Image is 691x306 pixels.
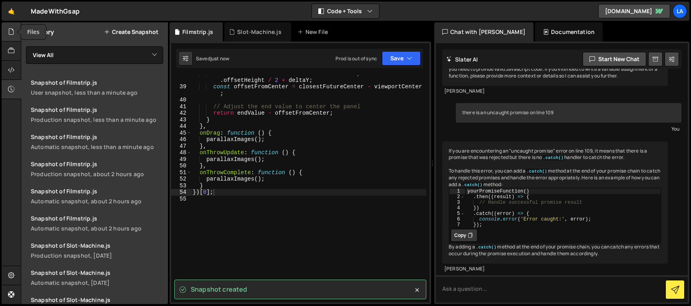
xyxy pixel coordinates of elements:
[336,55,377,62] div: Prod is out of sync
[171,163,192,169] div: 50
[171,110,192,117] div: 42
[31,252,163,259] div: Production snapshot, [DATE]
[104,29,158,35] button: Create Snapshot
[31,170,163,178] div: Production snapshot, about 2 hours ago
[26,155,168,183] a: Snapshot of Filmstrip.js Production snapshot, about 2 hours ago
[26,264,168,291] a: Snapshot of Slot-Machine.js Automatic snapshot, [DATE]
[298,28,331,36] div: New File
[461,182,483,188] code: .catch()
[312,4,379,18] button: Code + Tools
[449,189,465,194] div: 1
[171,156,192,163] div: 49
[171,176,192,183] div: 52
[449,194,465,200] div: 2
[171,130,192,137] div: 45
[31,6,80,16] div: MadeWithGsap
[31,279,163,286] div: Automatic snapshot, [DATE]
[31,187,163,195] div: Snapshot of Filmstrip.js
[31,106,163,113] div: Snapshot of Filmstrip.js
[442,53,668,86] div: It seems like you have only provided the letter "w" in your code. In order for the code to work, ...
[26,183,168,210] a: Snapshot of Filmstrip.js Automatic snapshot, about 2 hours ago
[475,244,497,250] code: .catch()
[31,79,163,86] div: Snapshot of Filmstrip.js
[673,4,687,18] a: La
[449,205,465,211] div: 4
[449,211,465,217] div: 5
[171,169,192,176] div: 51
[171,103,192,110] div: 41
[434,22,533,42] div: Chat with [PERSON_NAME]
[2,2,21,21] a: 🤙
[171,70,192,83] div: 38
[237,28,281,36] div: Slot-Machine.js
[31,197,163,205] div: Automatic snapshot, about 2 hours ago
[31,133,163,141] div: Snapshot of Filmstrip.js
[171,83,192,97] div: 39
[444,266,666,272] div: [PERSON_NAME]
[196,55,229,62] div: Saved
[542,155,565,161] code: .catch()
[171,97,192,103] div: 40
[171,136,192,143] div: 46
[21,25,46,40] div: Files
[449,217,465,222] div: 6
[449,200,465,205] div: 3
[171,123,192,130] div: 44
[31,116,163,123] div: Production snapshot, less than a minute ago
[31,225,163,232] div: Automatic snapshot, about 2 hours ago
[182,28,213,36] div: Filmstrip.js
[526,169,548,174] code: .catch()
[451,229,477,242] button: Copy
[26,237,168,264] a: Snapshot of Slot-Machine.js Production snapshot, [DATE]
[31,269,163,276] div: Snapshot of Slot-Machine.js
[31,89,163,96] div: User snapshot, less than a minute ago
[535,22,603,42] div: Documentation
[598,4,670,18] a: [DOMAIN_NAME]
[458,125,679,133] div: You
[31,242,163,249] div: Snapshot of Slot-Machine.js
[171,189,192,196] div: 54
[171,143,192,150] div: 47
[31,160,163,168] div: Snapshot of Filmstrip.js
[171,196,192,203] div: 55
[171,149,192,156] div: 48
[31,143,163,151] div: Automatic snapshot, less than a minute ago
[26,210,168,237] a: Snapshot of Filmstrip.js Automatic snapshot, about 2 hours ago
[210,55,229,62] div: just now
[31,296,163,304] div: Snapshot of Slot-Machine.js
[444,88,666,95] div: [PERSON_NAME]
[456,103,681,123] div: there is an uncaught promise on line 109
[382,51,421,66] button: Save
[449,222,465,228] div: 7
[26,101,168,128] a: Snapshot of Filmstrip.jsProduction snapshot, less than a minute ago
[171,183,192,189] div: 53
[26,74,168,101] a: Snapshot of Filmstrip.jsUser snapshot, less than a minute ago
[442,141,668,264] div: If you are encountering an "uncaught promise" error on line 109, it means that there is a promise...
[583,52,646,66] button: Start new chat
[31,215,163,222] div: Snapshot of Filmstrip.js
[191,285,248,294] span: Snapshot created
[446,56,478,63] h2: Slater AI
[26,128,168,155] a: Snapshot of Filmstrip.jsAutomatic snapshot, less than a minute ago
[171,117,192,123] div: 43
